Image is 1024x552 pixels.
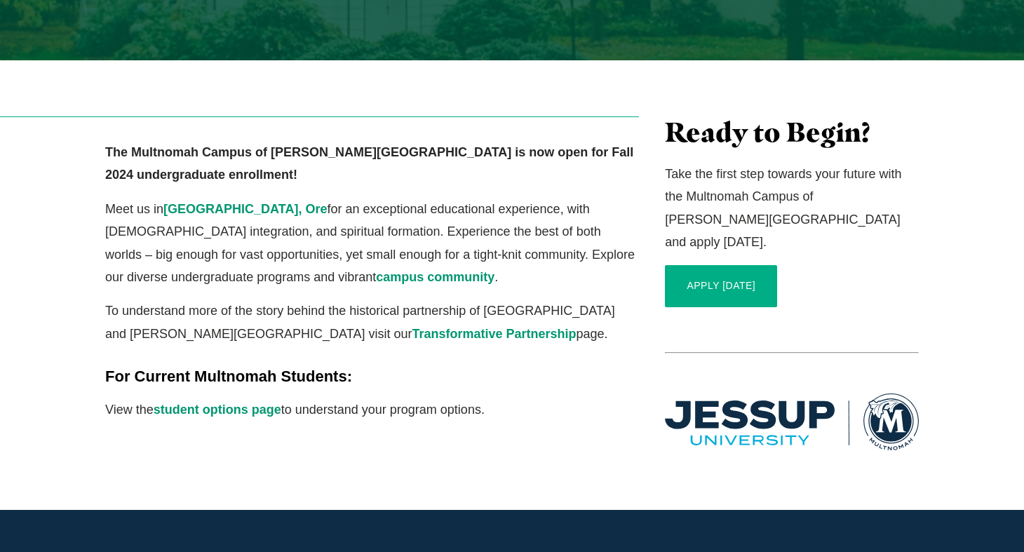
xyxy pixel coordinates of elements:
a: APPLY [DATE] [665,265,777,307]
strong: The Multnomah Campus of [PERSON_NAME][GEOGRAPHIC_DATA] is now open for Fall 2024 undergraduate en... [105,145,633,182]
a: [GEOGRAPHIC_DATA], Ore [163,202,327,216]
p: Take the first step towards your future with the Multnomah Campus of [PERSON_NAME][GEOGRAPHIC_DAT... [665,163,919,254]
img: Multnomah Campus of Jessup University [665,393,919,450]
h3: Ready to Begin? [665,116,919,149]
a: campus community [376,270,494,284]
p: Meet us in for an exceptional educational experience, with [DEMOGRAPHIC_DATA] integration, and sp... [105,198,639,289]
p: View the to understand your program options. [105,398,639,421]
a: Transformative Partnership [412,327,576,341]
p: To understand more of the story behind the historical partnership of [GEOGRAPHIC_DATA] and [PERSO... [105,299,639,345]
a: student options page [154,403,281,417]
h5: For Current Multnomah Students: [105,366,639,387]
